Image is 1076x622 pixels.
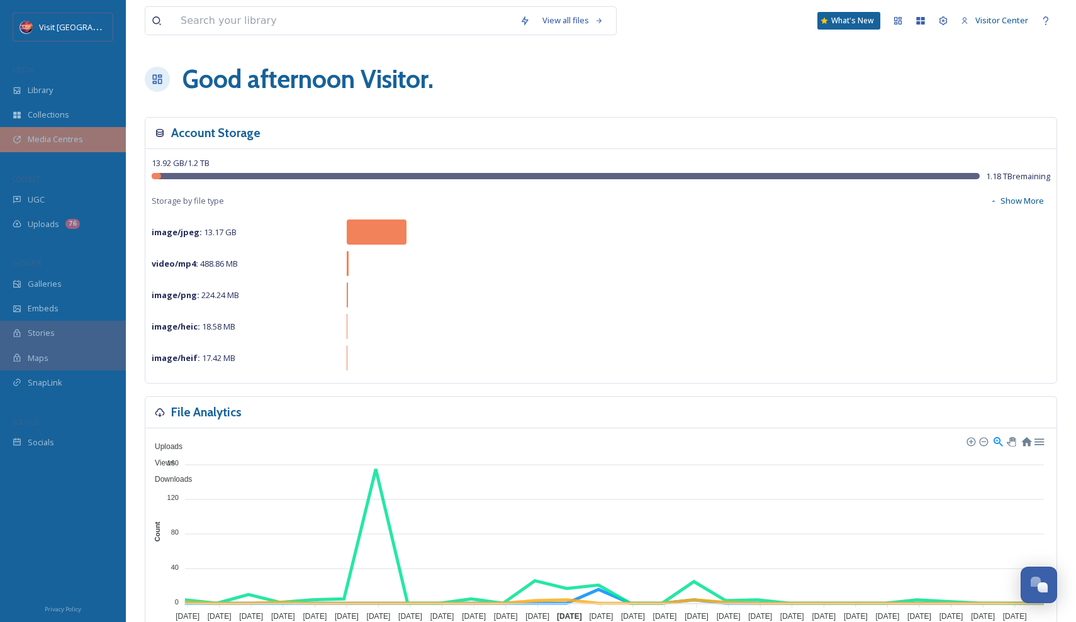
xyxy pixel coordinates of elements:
[28,352,48,364] span: Maps
[844,612,868,621] tspan: [DATE]
[536,8,610,33] a: View all files
[154,521,161,541] text: Count
[557,612,582,621] tspan: [DATE]
[167,494,179,501] tspan: 120
[152,157,210,169] span: 13.92 GB / 1.2 TB
[28,194,45,206] span: UGC
[271,612,295,621] tspan: [DATE]
[28,133,83,145] span: Media Centres
[152,258,198,269] strong: video/mp4 :
[13,174,40,184] span: COLLECT
[13,65,35,74] span: MEDIA
[152,321,200,332] strong: image/heic :
[955,8,1034,33] a: Visitor Center
[20,21,33,33] img: Logo%20Image.png
[239,612,263,621] tspan: [DATE]
[462,612,486,621] tspan: [DATE]
[175,598,179,606] tspan: 0
[1003,612,1027,621] tspan: [DATE]
[367,612,391,621] tspan: [DATE]
[28,109,69,121] span: Collections
[152,226,237,238] span: 13.17 GB
[171,403,242,421] h3: File Analytics
[152,258,238,269] span: 488.86 MB
[167,459,179,467] tspan: 160
[171,528,179,536] tspan: 80
[39,21,199,33] span: Visit [GEOGRAPHIC_DATA][PERSON_NAME]
[907,612,931,621] tspan: [DATE]
[984,189,1050,213] button: Show More
[152,289,239,301] span: 224.24 MB
[28,218,59,230] span: Uploads
[152,352,200,364] strong: image/heif :
[152,289,199,301] strong: image/png :
[145,458,175,467] span: Views
[1033,435,1044,446] div: Menu
[152,352,235,364] span: 17.42 MB
[152,226,202,238] strong: image/jpeg :
[748,612,772,621] tspan: [DATE]
[145,475,192,484] span: Downloads
[653,612,677,621] tspan: [DATE]
[152,321,235,332] span: 18.58 MB
[621,612,645,621] tspan: [DATE]
[28,436,54,448] span: Socials
[65,219,80,229] div: 76
[28,327,55,339] span: Stories
[494,612,518,621] tspan: [DATE]
[28,377,62,389] span: SnapLink
[171,124,261,142] h3: Account Storage
[589,612,613,621] tspan: [DATE]
[176,612,199,621] tspan: [DATE]
[182,60,434,98] h1: Good afternoon Visitor .
[28,84,53,96] span: Library
[430,612,454,621] tspan: [DATE]
[685,612,709,621] tspan: [DATE]
[717,612,741,621] tspan: [DATE]
[13,417,38,426] span: SOCIALS
[817,12,880,30] a: What's New
[812,612,836,621] tspan: [DATE]
[398,612,422,621] tspan: [DATE]
[174,7,513,35] input: Search your library
[992,435,1003,446] div: Selection Zoom
[876,612,900,621] tspan: [DATE]
[966,436,975,445] div: Zoom In
[152,195,224,207] span: Storage by file type
[780,612,804,621] tspan: [DATE]
[28,278,62,290] span: Galleries
[1021,435,1031,446] div: Reset Zoom
[1007,437,1014,445] div: Panning
[208,612,232,621] tspan: [DATE]
[971,612,995,621] tspan: [DATE]
[28,303,59,314] span: Embeds
[1021,567,1057,603] button: Open Chat
[303,612,327,621] tspan: [DATE]
[986,170,1050,182] span: 1.18 TB remaining
[171,564,179,571] tspan: 40
[145,442,182,451] span: Uploads
[525,612,549,621] tspan: [DATE]
[13,258,42,268] span: WIDGETS
[978,436,987,445] div: Zoom Out
[939,612,963,621] tspan: [DATE]
[45,605,81,613] span: Privacy Policy
[45,601,81,616] a: Privacy Policy
[335,612,359,621] tspan: [DATE]
[975,14,1028,26] span: Visitor Center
